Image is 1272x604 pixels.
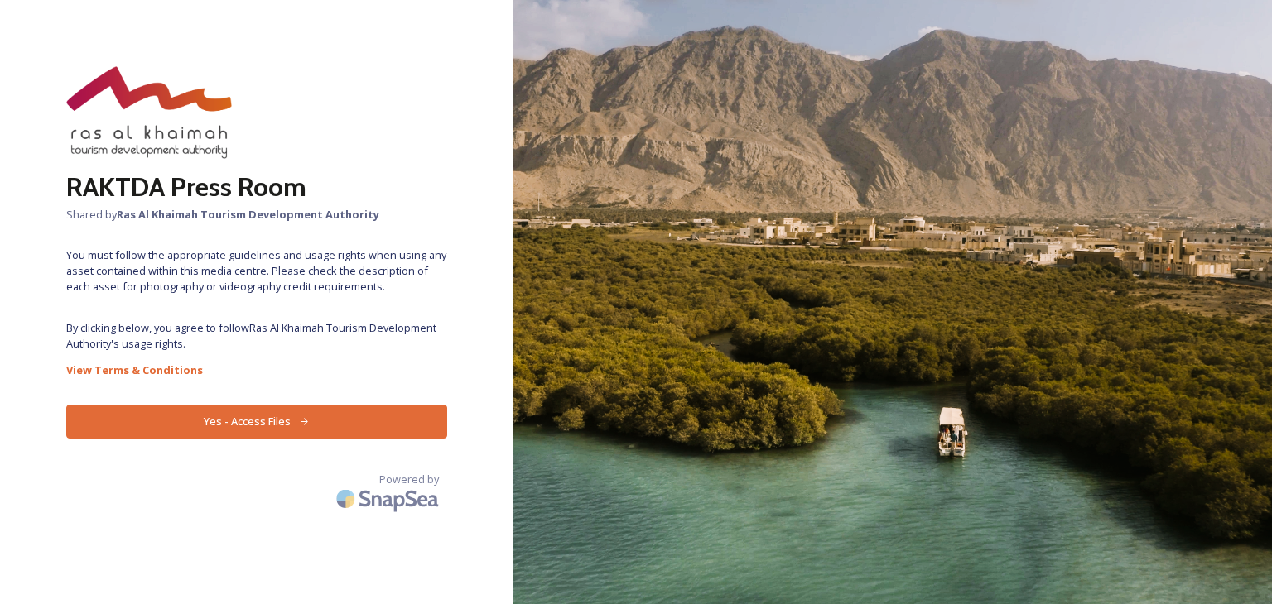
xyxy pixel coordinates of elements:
img: SnapSea Logo [331,479,447,518]
img: raktda_eng_new-stacked-logo_rgb.png [66,66,232,159]
span: By clicking below, you agree to follow Ras Al Khaimah Tourism Development Authority 's usage rights. [66,320,447,352]
a: View Terms & Conditions [66,360,447,380]
span: Powered by [379,472,439,487]
button: Yes - Access Files [66,405,447,439]
span: Shared by [66,207,447,223]
h2: RAKTDA Press Room [66,167,447,207]
span: You must follow the appropriate guidelines and usage rights when using any asset contained within... [66,247,447,295]
strong: View Terms & Conditions [66,362,203,377]
strong: Ras Al Khaimah Tourism Development Authority [117,207,379,222]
